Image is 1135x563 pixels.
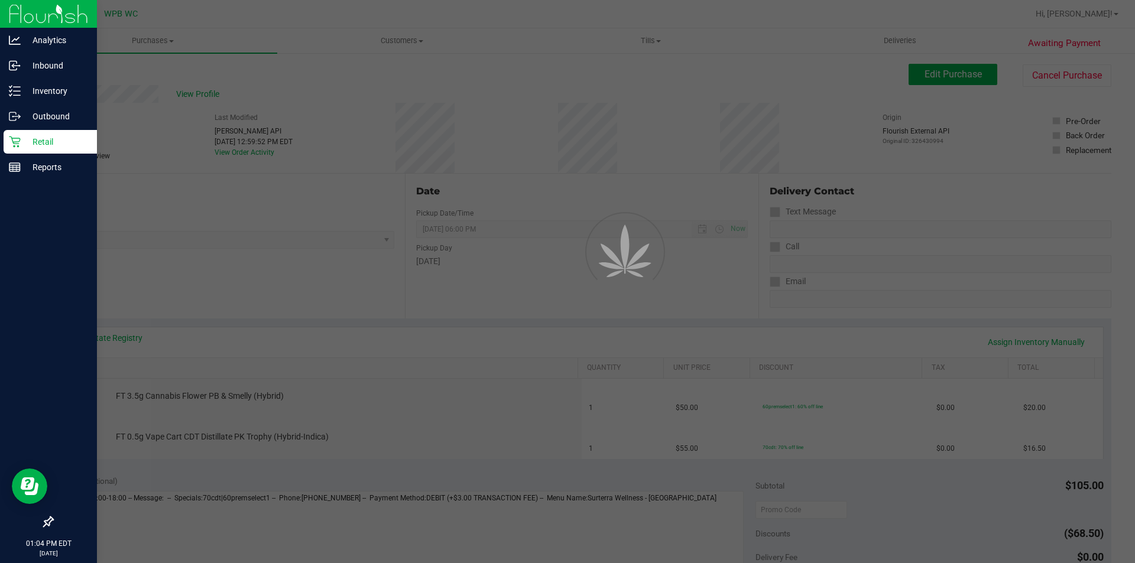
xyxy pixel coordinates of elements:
[9,85,21,97] inline-svg: Inventory
[21,135,92,149] p: Retail
[9,110,21,122] inline-svg: Outbound
[9,34,21,46] inline-svg: Analytics
[21,58,92,73] p: Inbound
[9,60,21,71] inline-svg: Inbound
[21,160,92,174] p: Reports
[5,549,92,558] p: [DATE]
[12,468,47,504] iframe: Resource center
[21,33,92,47] p: Analytics
[21,84,92,98] p: Inventory
[9,161,21,173] inline-svg: Reports
[9,136,21,148] inline-svg: Retail
[5,538,92,549] p: 01:04 PM EDT
[21,109,92,123] p: Outbound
